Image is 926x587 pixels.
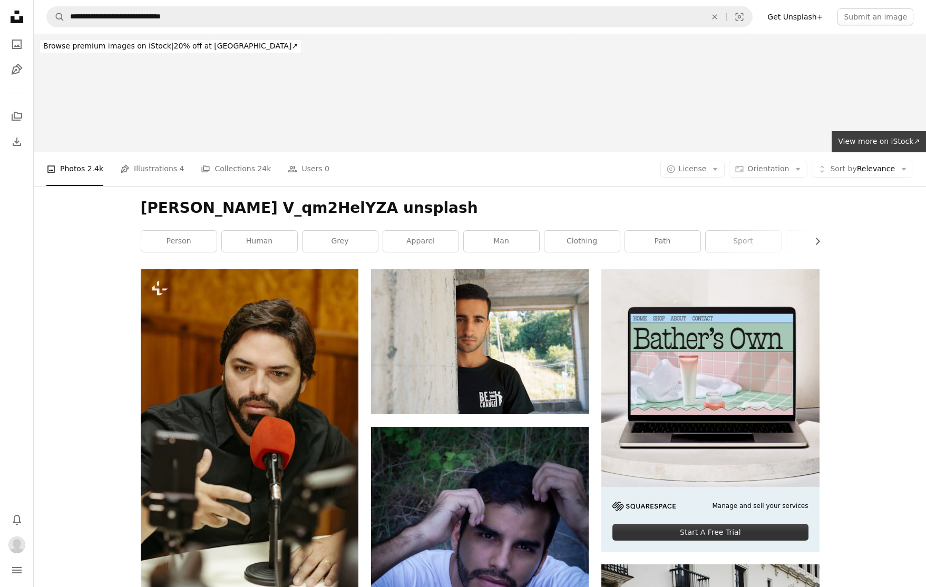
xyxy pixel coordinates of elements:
[601,269,819,487] img: file-1707883121023-8e3502977149image
[222,231,297,252] a: human
[201,152,271,186] a: Collections 24k
[761,8,829,25] a: Get Unsplash+
[601,269,819,552] a: Manage and sell your servicesStart A Free Trial
[706,231,781,252] a: sport
[46,6,753,27] form: Find visuals sitewide
[6,534,27,555] button: Profile
[141,427,358,437] a: a man sitting at a table with a microphone in front of him
[812,161,913,178] button: Sort byRelevance
[8,536,25,553] img: Avatar of user Tara Ladd
[43,42,298,50] span: 20% off at [GEOGRAPHIC_DATA] ↗
[43,42,173,50] span: Browse premium images on iStock |
[838,137,920,145] span: View more on iStock ↗
[6,6,27,30] a: Home — Unsplash
[6,509,27,530] button: Notifications
[120,152,184,186] a: Illustrations 4
[141,231,217,252] a: person
[6,106,27,127] a: Collections
[786,231,862,252] a: wall
[729,161,807,178] button: Orientation
[6,131,27,152] a: Download History
[747,164,789,173] span: Orientation
[371,269,589,414] img: man wearing black crew-neck t-shirt
[544,231,620,252] a: clothing
[371,337,589,346] a: man wearing black crew-neck t-shirt
[830,164,895,174] span: Relevance
[612,524,808,541] div: Start A Free Trial
[612,502,676,511] img: file-1705255347840-230a6ab5bca9image
[141,199,820,218] h1: [PERSON_NAME] V_qm2HelYZA unsplash
[727,7,752,27] button: Visual search
[832,131,926,152] a: View more on iStock↗
[703,7,726,27] button: Clear
[808,231,820,252] button: scroll list to the right
[464,231,539,252] a: man
[6,59,27,80] a: Illustrations
[830,164,856,173] span: Sort by
[257,163,271,174] span: 24k
[288,152,329,186] a: Users 0
[34,34,307,59] a: Browse premium images on iStock|20% off at [GEOGRAPHIC_DATA]↗
[180,163,184,174] span: 4
[679,164,707,173] span: License
[660,161,725,178] button: License
[837,8,913,25] button: Submit an image
[6,34,27,55] a: Photos
[6,560,27,581] button: Menu
[47,7,65,27] button: Search Unsplash
[383,231,459,252] a: apparel
[303,231,378,252] a: grey
[625,231,700,252] a: path
[712,502,808,511] span: Manage and sell your services
[325,163,329,174] span: 0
